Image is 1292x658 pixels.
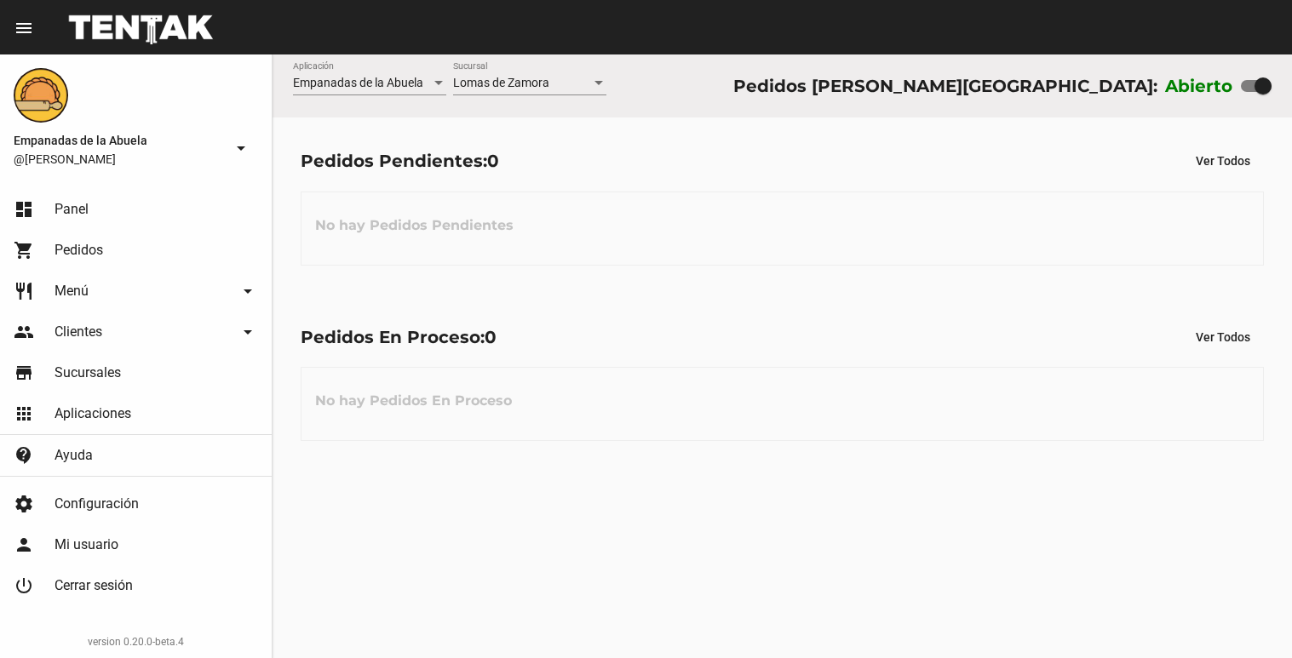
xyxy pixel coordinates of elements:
[55,536,118,553] span: Mi usuario
[55,577,133,594] span: Cerrar sesión
[14,363,34,383] mat-icon: store
[485,327,497,347] span: 0
[231,138,251,158] mat-icon: arrow_drop_down
[14,68,68,123] img: f0136945-ed32-4f7c-91e3-a375bc4bb2c5.png
[453,76,549,89] span: Lomas de Zamora
[1182,322,1264,352] button: Ver Todos
[1165,72,1233,100] label: Abierto
[301,200,527,251] h3: No hay Pedidos Pendientes
[238,322,258,342] mat-icon: arrow_drop_down
[14,535,34,555] mat-icon: person
[14,494,34,514] mat-icon: settings
[14,633,258,650] div: version 0.20.0-beta.4
[1196,154,1250,168] span: Ver Todos
[14,445,34,466] mat-icon: contact_support
[293,76,423,89] span: Empanadas de la Abuela
[14,199,34,220] mat-icon: dashboard
[14,240,34,260] mat-icon: shopping_cart
[238,281,258,301] mat-icon: arrow_drop_down
[1182,146,1264,176] button: Ver Todos
[1220,590,1275,641] iframe: chat widget
[14,130,224,151] span: Empanadas de la Abuela
[733,72,1157,100] div: Pedidos [PERSON_NAME][GEOGRAPHIC_DATA]:
[487,151,499,171] span: 0
[55,242,103,259] span: Pedidos
[14,575,34,596] mat-icon: power_settings_new
[55,405,131,422] span: Aplicaciones
[55,495,139,512] span: Configuración
[14,322,34,342] mat-icon: people
[55,447,93,464] span: Ayuda
[301,375,525,426] h3: No hay Pedidos En Proceso
[55,201,89,218] span: Panel
[1196,330,1250,344] span: Ver Todos
[14,281,34,301] mat-icon: restaurant
[301,147,499,175] div: Pedidos Pendientes:
[55,323,102,340] span: Clientes
[14,403,34,424] mat-icon: apps
[55,364,121,381] span: Sucursales
[14,151,224,168] span: @[PERSON_NAME]
[55,283,89,300] span: Menú
[301,323,497,351] div: Pedidos En Proceso:
[14,18,34,38] mat-icon: menu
